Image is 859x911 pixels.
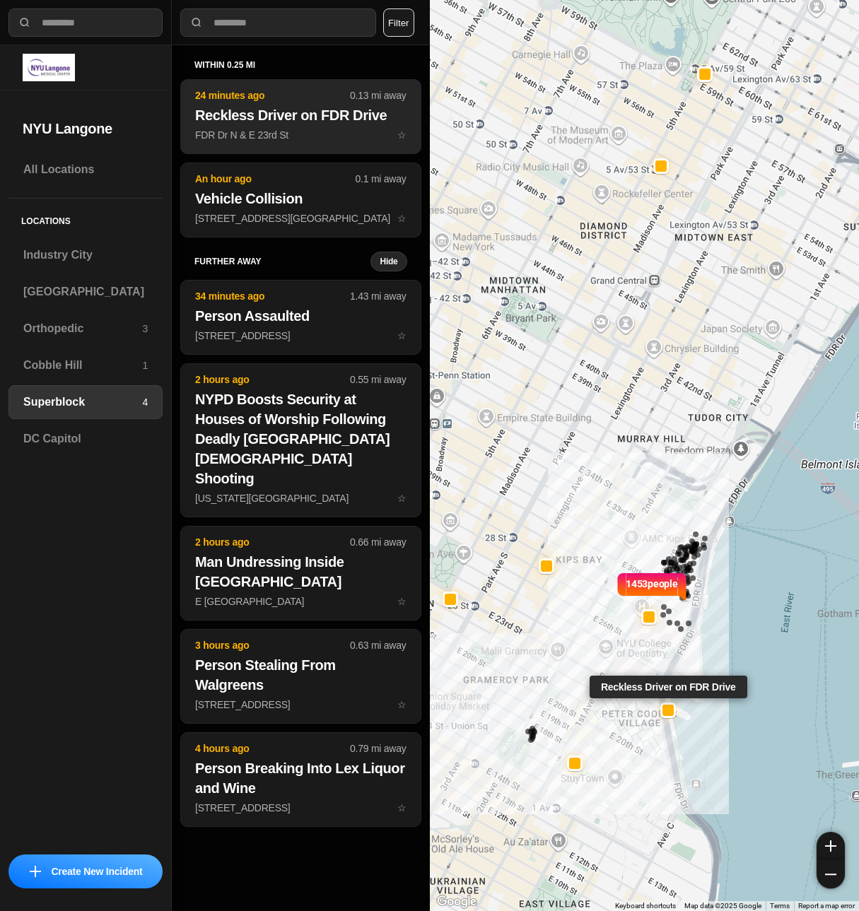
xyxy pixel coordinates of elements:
[142,358,148,372] p: 1
[350,289,406,303] p: 1.43 mi away
[180,801,421,813] a: 4 hours ago0.79 mi awayPerson Breaking Into Lex Liquor and Wine[STREET_ADDRESS]star
[180,363,421,517] button: 2 hours ago0.55 mi awayNYPD Boosts Security at Houses of Worship Following Deadly [GEOGRAPHIC_DAT...
[660,703,676,718] button: Reckless Driver on FDR Drive
[195,535,350,549] p: 2 hours ago
[195,801,407,815] p: [STREET_ADDRESS]
[397,802,407,813] span: star
[380,256,397,267] small: Hide
[626,577,678,608] p: 1453 people
[23,247,148,264] h3: Industry City
[798,902,855,910] a: Report a map error
[195,306,407,326] h2: Person Assaulted
[825,869,836,880] img: zoom-out
[23,320,142,337] h3: Orthopedic
[195,372,350,387] p: 2 hours ago
[8,275,163,309] a: [GEOGRAPHIC_DATA]
[195,552,407,592] h2: Man Undressing Inside [GEOGRAPHIC_DATA]
[8,238,163,272] a: Industry City
[23,54,75,81] img: logo
[8,312,163,346] a: Orthopedic3
[397,596,407,607] span: star
[195,329,407,343] p: [STREET_ADDRESS]
[180,212,421,224] a: An hour ago0.1 mi awayVehicle Collision[STREET_ADDRESS][GEOGRAPHIC_DATA]star
[180,129,421,141] a: 24 minutes ago0.13 mi awayReckless Driver on FDR DriveFDR Dr N & E 23rd Ststar
[350,372,406,387] p: 0.55 mi away
[195,211,407,225] p: [STREET_ADDRESS][GEOGRAPHIC_DATA]
[350,638,406,652] p: 0.63 mi away
[433,893,480,911] img: Google
[397,493,407,504] span: star
[18,16,32,30] img: search
[142,395,148,409] p: 4
[356,172,407,186] p: 0.1 mi away
[195,698,407,712] p: [STREET_ADDRESS]
[30,866,41,877] img: icon
[8,153,163,187] a: All Locations
[23,394,142,411] h3: Superblock
[825,840,836,852] img: zoom-in
[180,526,421,621] button: 2 hours ago0.66 mi awayMan Undressing Inside [GEOGRAPHIC_DATA]E [GEOGRAPHIC_DATA]star
[180,79,421,154] button: 24 minutes ago0.13 mi awayReckless Driver on FDR DriveFDR Dr N & E 23rd Ststar
[194,256,370,267] h5: further away
[51,864,142,878] p: Create New Incident
[180,492,421,504] a: 2 hours ago0.55 mi awayNYPD Boosts Security at Houses of Worship Following Deadly [GEOGRAPHIC_DAT...
[194,59,407,71] h5: within 0.25 mi
[195,741,350,756] p: 4 hours ago
[350,741,406,756] p: 0.79 mi away
[350,88,406,102] p: 0.13 mi away
[817,832,845,860] button: zoom-in
[350,535,406,549] p: 0.66 mi away
[23,161,148,178] h3: All Locations
[195,289,350,303] p: 34 minutes ago
[180,698,421,710] a: 3 hours ago0.63 mi awayPerson Stealing From Walgreens[STREET_ADDRESS]star
[23,283,148,300] h3: [GEOGRAPHIC_DATA]
[8,422,163,456] a: DC Capitol
[195,88,350,102] p: 24 minutes ago
[195,105,407,125] h2: Reckless Driver on FDR Drive
[684,902,761,910] span: Map data ©2025 Google
[397,330,407,341] span: star
[8,199,163,238] h5: Locations
[397,699,407,710] span: star
[23,430,148,447] h3: DC Capitol
[195,594,407,609] p: E [GEOGRAPHIC_DATA]
[195,189,407,208] h2: Vehicle Collision
[189,16,204,30] img: search
[180,280,421,355] button: 34 minutes ago1.43 mi awayPerson Assaulted[STREET_ADDRESS]star
[195,389,407,488] h2: NYPD Boosts Security at Houses of Worship Following Deadly [GEOGRAPHIC_DATA][DEMOGRAPHIC_DATA] Sh...
[180,629,421,724] button: 3 hours ago0.63 mi awayPerson Stealing From Walgreens[STREET_ADDRESS]star
[8,385,163,419] a: Superblock4
[195,128,407,142] p: FDR Dr N & E 23rd St
[397,129,407,141] span: star
[180,163,421,237] button: An hour ago0.1 mi awayVehicle Collision[STREET_ADDRESS][GEOGRAPHIC_DATA]star
[180,595,421,607] a: 2 hours ago0.66 mi awayMan Undressing Inside [GEOGRAPHIC_DATA]E [GEOGRAPHIC_DATA]star
[195,638,350,652] p: 3 hours ago
[770,902,790,910] a: Terms (opens in new tab)
[195,655,407,695] h2: Person Stealing From Walgreens
[590,676,747,698] div: Reckless Driver on FDR Drive
[195,172,356,186] p: An hour ago
[397,213,407,224] span: star
[23,357,142,374] h3: Cobble Hill
[180,329,421,341] a: 34 minutes ago1.43 mi awayPerson Assaulted[STREET_ADDRESS]star
[817,860,845,888] button: zoom-out
[8,854,163,888] button: iconCreate New Incident
[433,893,480,911] a: Open this area in Google Maps (opens a new window)
[678,571,689,602] img: notch
[23,119,148,139] h2: NYU Langone
[180,732,421,827] button: 4 hours ago0.79 mi awayPerson Breaking Into Lex Liquor and Wine[STREET_ADDRESS]star
[615,901,676,911] button: Keyboard shortcuts
[195,491,407,505] p: [US_STATE][GEOGRAPHIC_DATA]
[383,8,414,37] button: Filter
[195,758,407,798] h2: Person Breaking Into Lex Liquor and Wine
[370,252,407,271] button: Hide
[8,348,163,382] a: Cobble Hill1
[615,571,626,602] img: notch
[142,322,148,336] p: 3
